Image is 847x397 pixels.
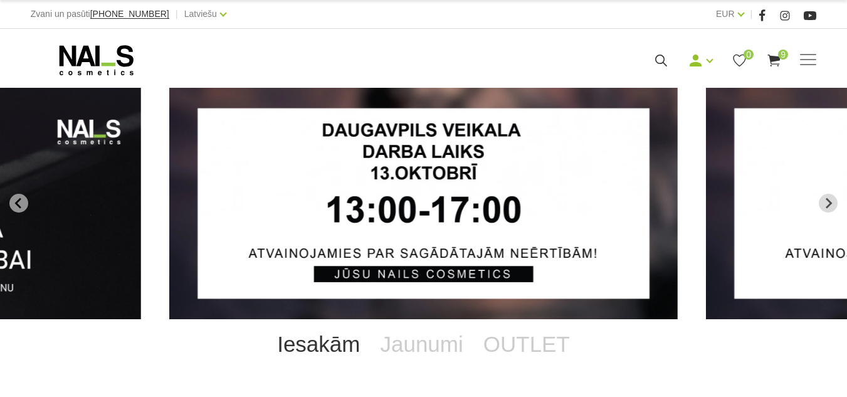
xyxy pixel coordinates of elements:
a: Iesakām [267,319,370,369]
button: Go to last slide [9,194,28,213]
li: 1 of 13 [169,88,678,319]
button: Next slide [819,194,838,213]
a: [PHONE_NUMBER] [90,9,169,19]
span: | [176,6,178,22]
a: 9 [766,53,782,68]
span: 9 [778,50,788,60]
a: EUR [716,6,735,21]
div: Zvani un pasūti [31,6,169,22]
a: Latviešu [184,6,217,21]
span: 0 [744,50,754,60]
a: Jaunumi [370,319,473,369]
a: 0 [732,53,747,68]
a: OUTLET [473,319,580,369]
span: | [750,6,753,22]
